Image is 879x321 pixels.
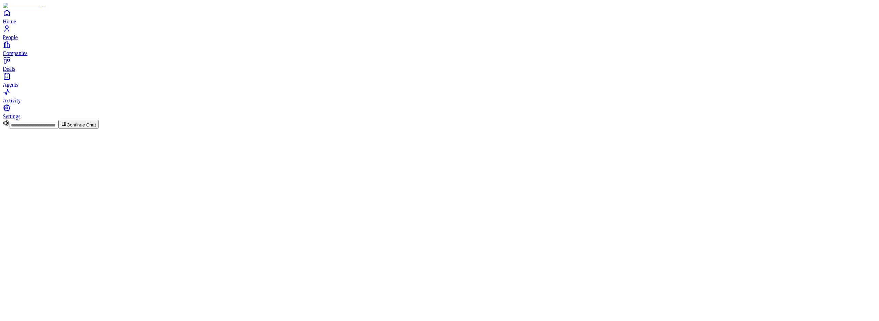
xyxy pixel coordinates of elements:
a: Agents [3,72,876,88]
span: Activity [3,98,21,103]
span: Home [3,19,16,24]
span: Continue Chat [67,122,96,128]
a: Settings [3,104,876,119]
button: Continue Chat [58,120,99,129]
a: Deals [3,56,876,72]
span: Companies [3,50,27,56]
div: Continue Chat [3,120,876,129]
a: Home [3,9,876,24]
span: Deals [3,66,15,72]
span: People [3,34,18,40]
a: Companies [3,41,876,56]
span: Agents [3,82,18,88]
a: People [3,25,876,40]
span: Settings [3,113,21,119]
a: Activity [3,88,876,103]
img: Item Brain Logo [3,3,45,9]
